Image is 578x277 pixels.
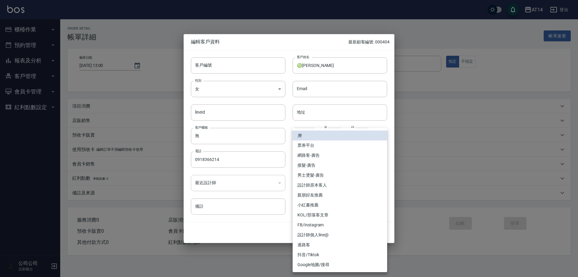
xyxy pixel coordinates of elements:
li: 接髮-廣告 [293,160,387,170]
li: 親朋好友推薦 [293,190,387,200]
li: 小紅書推薦 [293,200,387,210]
li: 抖音/Tiktok [293,250,387,260]
li: KOL/部落客文章 [293,210,387,220]
li: 男士燙髮-廣告 [293,170,387,180]
em: 無 [297,132,302,139]
li: FB/Instagram [293,220,387,230]
li: 設計師個人line@ [293,230,387,240]
li: 設計師原本客人 [293,180,387,190]
li: Google地圖/搜尋 [293,260,387,270]
li: 過路客 [293,240,387,250]
li: 網路客-廣告 [293,150,387,160]
li: 票券平台 [293,140,387,150]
